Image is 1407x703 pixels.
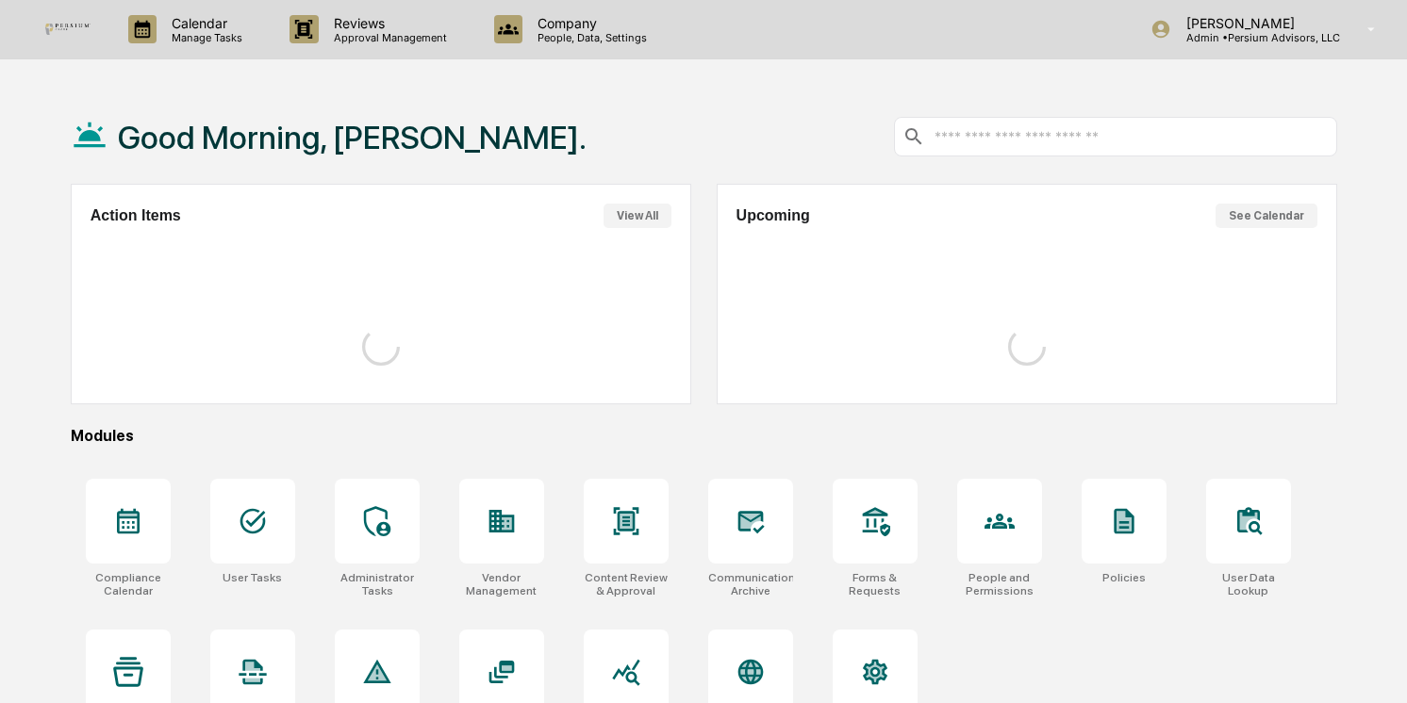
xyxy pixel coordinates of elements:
[1206,571,1291,597] div: User Data Lookup
[157,31,252,44] p: Manage Tasks
[584,571,669,597] div: Content Review & Approval
[335,571,420,597] div: Administrator Tasks
[1171,15,1340,31] p: [PERSON_NAME]
[319,15,456,31] p: Reviews
[157,15,252,31] p: Calendar
[1171,31,1340,44] p: Admin • Persium Advisors, LLC
[91,207,181,224] h2: Action Items
[957,571,1042,597] div: People and Permissions
[223,571,282,584] div: User Tasks
[45,24,91,35] img: logo
[1102,571,1146,584] div: Policies
[319,31,456,44] p: Approval Management
[1216,204,1317,228] button: See Calendar
[708,571,793,597] div: Communications Archive
[71,427,1337,445] div: Modules
[86,571,171,597] div: Compliance Calendar
[604,204,671,228] button: View All
[118,119,587,156] h1: Good Morning, [PERSON_NAME].
[522,31,656,44] p: People, Data, Settings
[737,207,810,224] h2: Upcoming
[459,571,544,597] div: Vendor Management
[833,571,918,597] div: Forms & Requests
[522,15,656,31] p: Company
